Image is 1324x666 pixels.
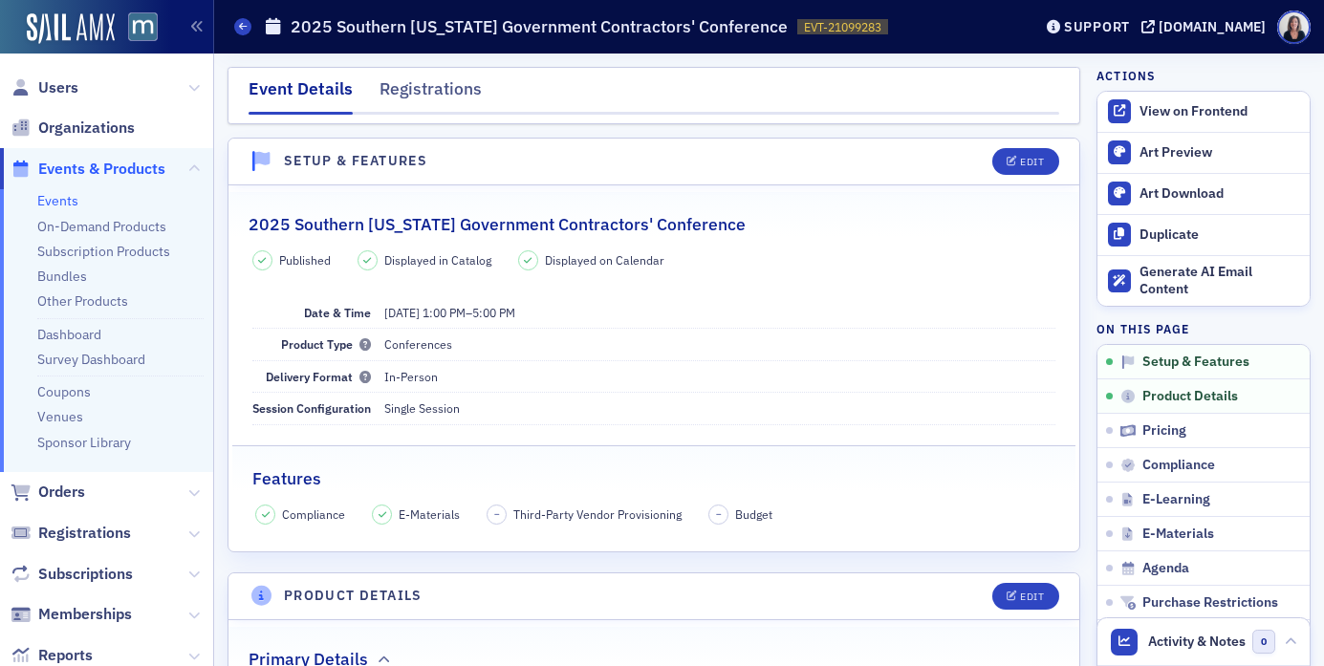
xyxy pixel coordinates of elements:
[384,369,438,384] span: In-Person
[11,564,133,585] a: Subscriptions
[735,505,772,523] span: Budget
[1148,632,1246,652] span: Activity & Notes
[38,564,133,585] span: Subscriptions
[1142,560,1189,577] span: Agenda
[384,305,515,320] span: –
[1097,133,1310,173] a: Art Preview
[291,15,788,38] h1: 2025 Southern [US_STATE] Government Contractors' Conference
[1159,18,1266,35] div: [DOMAIN_NAME]
[380,76,482,112] div: Registrations
[37,292,128,310] a: Other Products
[11,604,132,625] a: Memberships
[11,523,131,544] a: Registrations
[1097,214,1310,255] button: Duplicate
[284,586,423,606] h4: Product Details
[804,19,881,35] span: EVT-21099283
[249,212,746,237] h2: 2025 Southern [US_STATE] Government Contractors' Conference
[1064,18,1130,35] div: Support
[266,369,371,384] span: Delivery Format
[1020,591,1044,602] div: Edit
[38,645,93,666] span: Reports
[284,151,427,171] h4: Setup & Features
[11,118,135,139] a: Organizations
[37,434,131,451] a: Sponsor Library
[37,268,87,285] a: Bundles
[1097,173,1310,214] a: Art Download
[37,192,78,209] a: Events
[304,305,371,320] span: Date & Time
[1142,594,1278,612] span: Purchase Restrictions
[1142,491,1210,508] span: E-Learning
[472,305,515,320] time: 5:00 PM
[38,159,165,180] span: Events & Products
[11,77,78,98] a: Users
[128,12,158,42] img: SailAMX
[1020,157,1044,167] div: Edit
[11,482,85,503] a: Orders
[992,583,1058,610] button: Edit
[115,12,158,45] a: View Homepage
[384,400,460,416] span: Single Session
[37,243,170,260] a: Subscription Products
[1142,526,1214,543] span: E-Materials
[1140,264,1300,297] div: Generate AI Email Content
[423,305,466,320] time: 1:00 PM
[282,505,345,523] span: Compliance
[1252,630,1276,654] span: 0
[38,77,78,98] span: Users
[37,351,145,368] a: Survey Dashboard
[37,218,166,235] a: On-Demand Products
[1140,103,1300,120] div: View on Frontend
[11,645,93,666] a: Reports
[716,507,722,521] span: –
[1142,388,1238,405] span: Product Details
[37,383,91,400] a: Coupons
[252,466,321,491] h2: Features
[1096,320,1311,337] h4: On this page
[27,13,115,44] img: SailAMX
[38,482,85,503] span: Orders
[1097,255,1310,307] button: Generate AI Email Content
[1142,422,1186,440] span: Pricing
[1277,11,1311,44] span: Profile
[37,408,83,425] a: Venues
[545,251,664,269] span: Displayed on Calendar
[1140,144,1300,161] div: Art Preview
[992,148,1058,175] button: Edit
[1142,457,1215,474] span: Compliance
[38,118,135,139] span: Organizations
[38,604,132,625] span: Memberships
[513,505,682,523] span: Third-Party Vendor Provisioning
[494,507,500,521] span: –
[1140,226,1300,244] div: Duplicate
[1141,20,1272,33] button: [DOMAIN_NAME]
[281,336,371,352] span: Product Type
[279,251,331,269] span: Published
[384,305,420,320] span: [DATE]
[249,76,353,115] div: Event Details
[384,251,491,269] span: Displayed in Catalog
[384,336,452,352] span: Conferences
[1140,185,1300,203] div: Art Download
[1096,67,1156,84] h4: Actions
[37,326,101,343] a: Dashboard
[252,400,371,416] span: Session Configuration
[1097,92,1310,132] a: View on Frontend
[399,505,460,523] span: E-Materials
[38,523,131,544] span: Registrations
[1142,354,1249,371] span: Setup & Features
[11,159,165,180] a: Events & Products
